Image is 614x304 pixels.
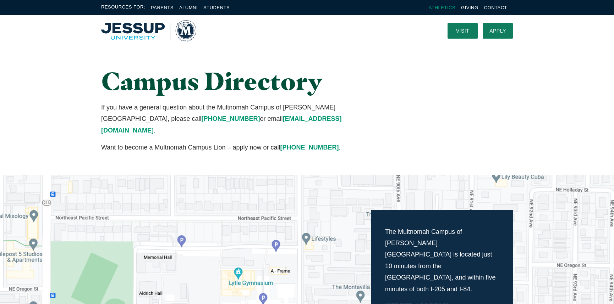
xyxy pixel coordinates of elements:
[483,23,513,39] a: Apply
[101,67,371,95] h1: Campus Directory
[101,102,371,136] p: If you have a general question about the Multnomah Campus of [PERSON_NAME][GEOGRAPHIC_DATA], plea...
[101,20,196,41] img: Multnomah University Logo
[179,5,198,10] a: Alumni
[385,226,499,295] p: The Multnomah Campus of [PERSON_NAME][GEOGRAPHIC_DATA] is located just 10 minutes from the [GEOGR...
[151,5,174,10] a: Parents
[101,4,145,12] span: Resources For:
[101,142,371,153] p: Want to become a Multnomah Campus Lion – apply now or call .
[280,144,339,151] a: [PHONE_NUMBER]
[101,115,341,134] a: [EMAIL_ADDRESS][DOMAIN_NAME]
[461,5,478,10] a: Giving
[203,5,230,10] a: Students
[201,115,260,122] a: [PHONE_NUMBER]
[448,23,478,39] a: Visit
[484,5,507,10] a: Contact
[101,20,196,41] a: Home
[429,5,455,10] a: Athletics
